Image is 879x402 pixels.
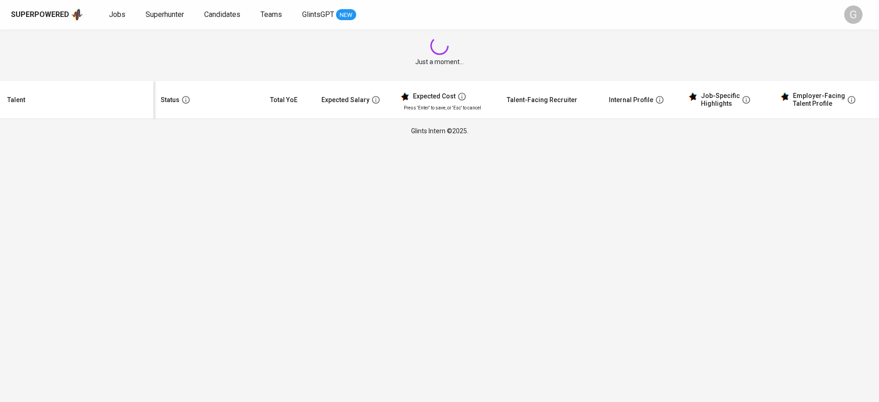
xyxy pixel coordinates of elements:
[161,94,179,106] div: Status
[302,10,334,19] span: GlintsGPT
[404,104,492,111] p: Press 'Enter' to save, or 'Esc' to cancel
[415,57,464,66] span: Just a moment...
[270,94,298,106] div: Total YoE
[204,9,242,21] a: Candidates
[146,10,184,19] span: Superhunter
[400,92,409,101] img: glints_star.svg
[109,10,125,19] span: Jobs
[146,9,186,21] a: Superhunter
[204,10,240,19] span: Candidates
[780,92,789,101] img: glints_star.svg
[321,94,369,106] div: Expected Salary
[11,8,83,22] a: Superpoweredapp logo
[302,9,356,21] a: GlintsGPT NEW
[688,92,697,101] img: glints_star.svg
[413,92,456,101] div: Expected Cost
[11,10,69,20] div: Superpowered
[109,9,127,21] a: Jobs
[336,11,356,20] span: NEW
[71,8,83,22] img: app logo
[260,9,284,21] a: Teams
[7,94,25,106] div: Talent
[260,10,282,19] span: Teams
[507,94,577,106] div: Talent-Facing Recruiter
[609,94,653,106] div: Internal Profile
[701,92,740,108] div: Job-Specific Highlights
[844,5,863,24] div: G
[793,92,845,108] div: Employer-Facing Talent Profile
